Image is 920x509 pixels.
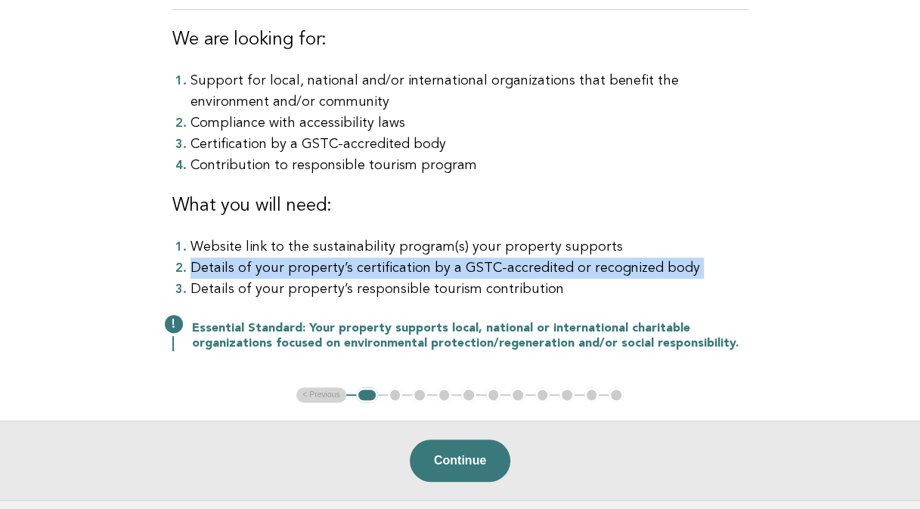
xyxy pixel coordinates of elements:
[191,113,748,134] li: Compliance with accessibility laws
[191,258,748,279] li: Details of your property’s certification by a GSTC-accredited or recognized body
[172,28,748,52] h3: We are looking for:
[191,134,748,155] li: Certification by a GSTC-accredited body
[356,387,378,403] button: 1
[192,321,748,351] p: Essential Standard: Your property supports local, national or international charitable organizati...
[191,279,748,300] li: Details of your property’s responsible tourism contribution
[191,236,748,258] li: Website link to the sustainability program(s) your property supports
[191,155,748,176] li: Contribution to responsible tourism program
[410,440,510,482] button: Continue
[191,70,748,113] li: Support for local, national and/or international organizations that benefit the environment and/o...
[172,194,748,218] h3: What you will need:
